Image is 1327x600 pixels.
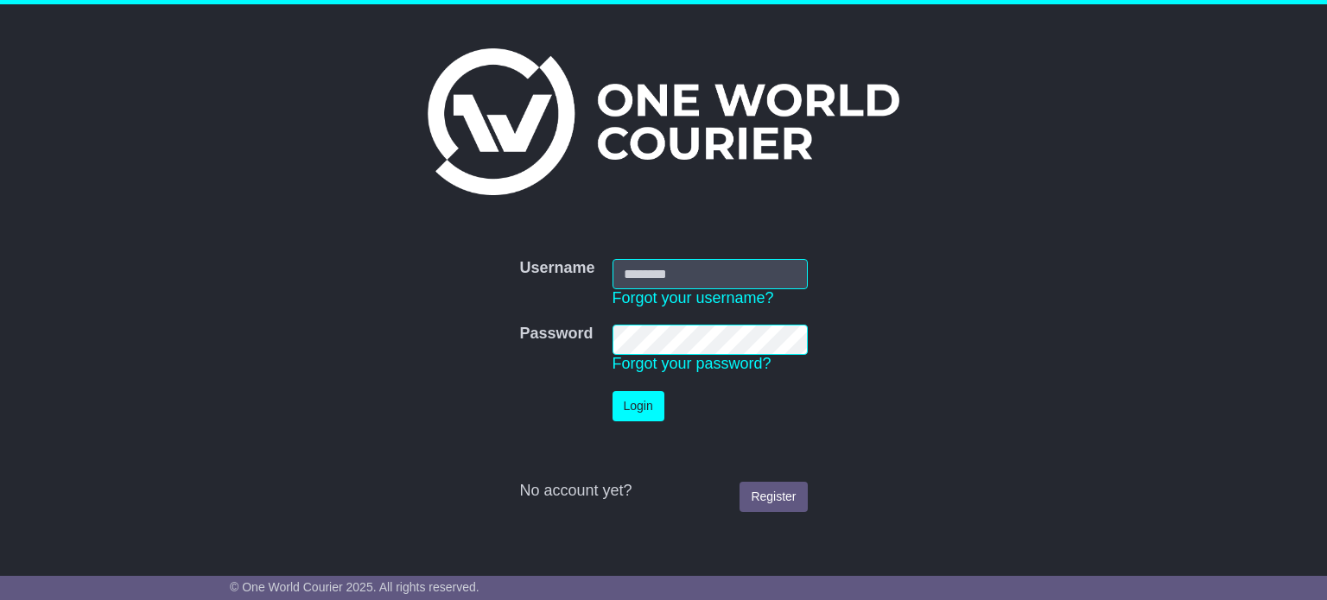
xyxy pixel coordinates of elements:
[428,48,899,195] img: One World
[519,482,807,501] div: No account yet?
[230,580,479,594] span: © One World Courier 2025. All rights reserved.
[613,391,664,421] button: Login
[519,325,593,344] label: Password
[519,259,594,278] label: Username
[740,482,807,512] a: Register
[613,289,774,306] a: Forgot your username?
[613,355,771,372] a: Forgot your password?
